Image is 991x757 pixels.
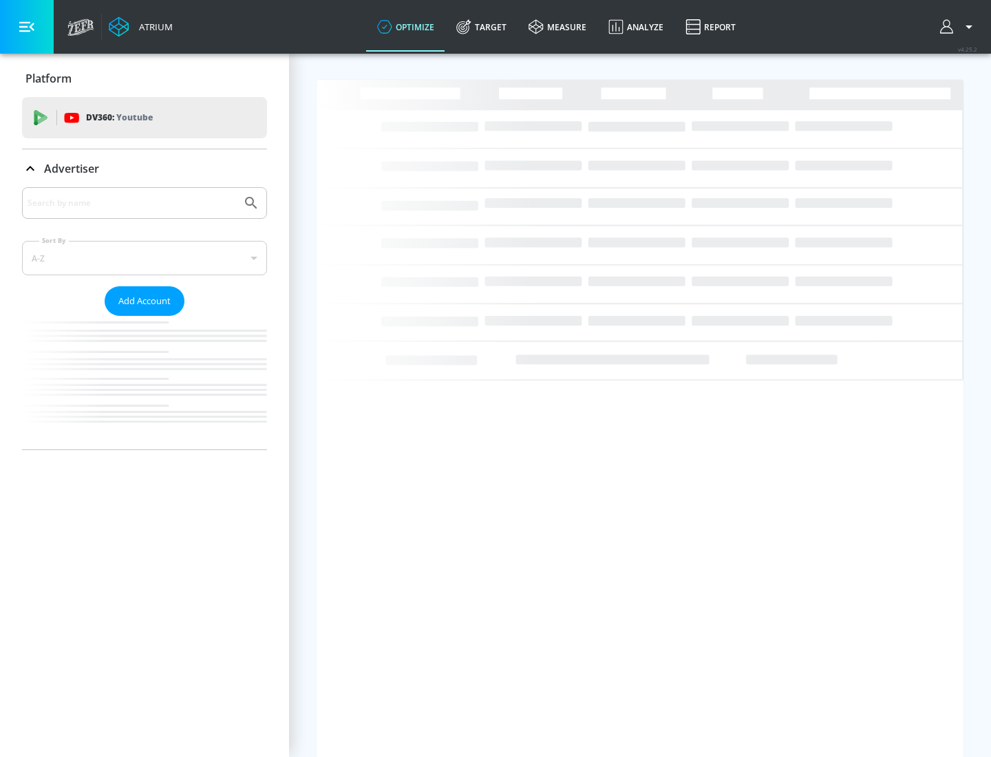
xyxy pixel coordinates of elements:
[597,2,674,52] a: Analyze
[86,110,153,125] p: DV360:
[44,161,99,176] p: Advertiser
[22,149,267,188] div: Advertiser
[22,59,267,98] div: Platform
[105,286,184,316] button: Add Account
[958,45,977,53] span: v 4.25.2
[445,2,518,52] a: Target
[674,2,747,52] a: Report
[22,97,267,138] div: DV360: Youtube
[518,2,597,52] a: measure
[116,110,153,125] p: Youtube
[28,194,236,212] input: Search by name
[109,17,173,37] a: Atrium
[118,293,171,309] span: Add Account
[22,241,267,275] div: A-Z
[39,236,69,245] label: Sort By
[25,71,72,86] p: Platform
[22,316,267,449] nav: list of Advertiser
[134,21,173,33] div: Atrium
[22,187,267,449] div: Advertiser
[366,2,445,52] a: optimize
